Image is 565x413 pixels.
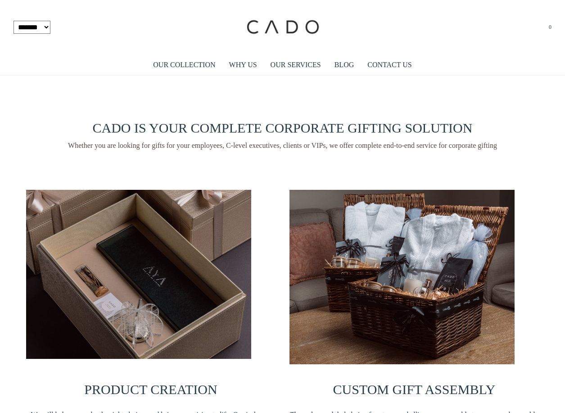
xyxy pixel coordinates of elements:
a: CONTACT US [367,55,411,75]
span: PRODUCT CREATION [84,382,217,397]
a: OUR COLLECTION [153,55,215,75]
img: vancleef_fja5190v111657354892119-1-1657819375419.jpg [26,190,251,359]
img: cadogifting [244,7,321,48]
span: Whether you are looking for gifts for your employees, C-level executives, clients or VIPs, we off... [26,140,539,151]
button: Open search bar [529,28,534,29]
a: BLOG [334,55,354,75]
span: CUSTOM GIFT ASSEMBLY [333,382,496,397]
a: 0 [547,23,551,32]
a: WHY US [229,55,257,75]
span: CADO IS YOUR COMPLETE CORPORATE GIFTING SOLUTION [93,120,473,135]
img: cadogiftinglinkedin--_fja4920v111657355121460-1657819515119.jpg [289,190,515,364]
span: 0 [549,24,551,30]
a: OUR SERVICES [271,55,321,75]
